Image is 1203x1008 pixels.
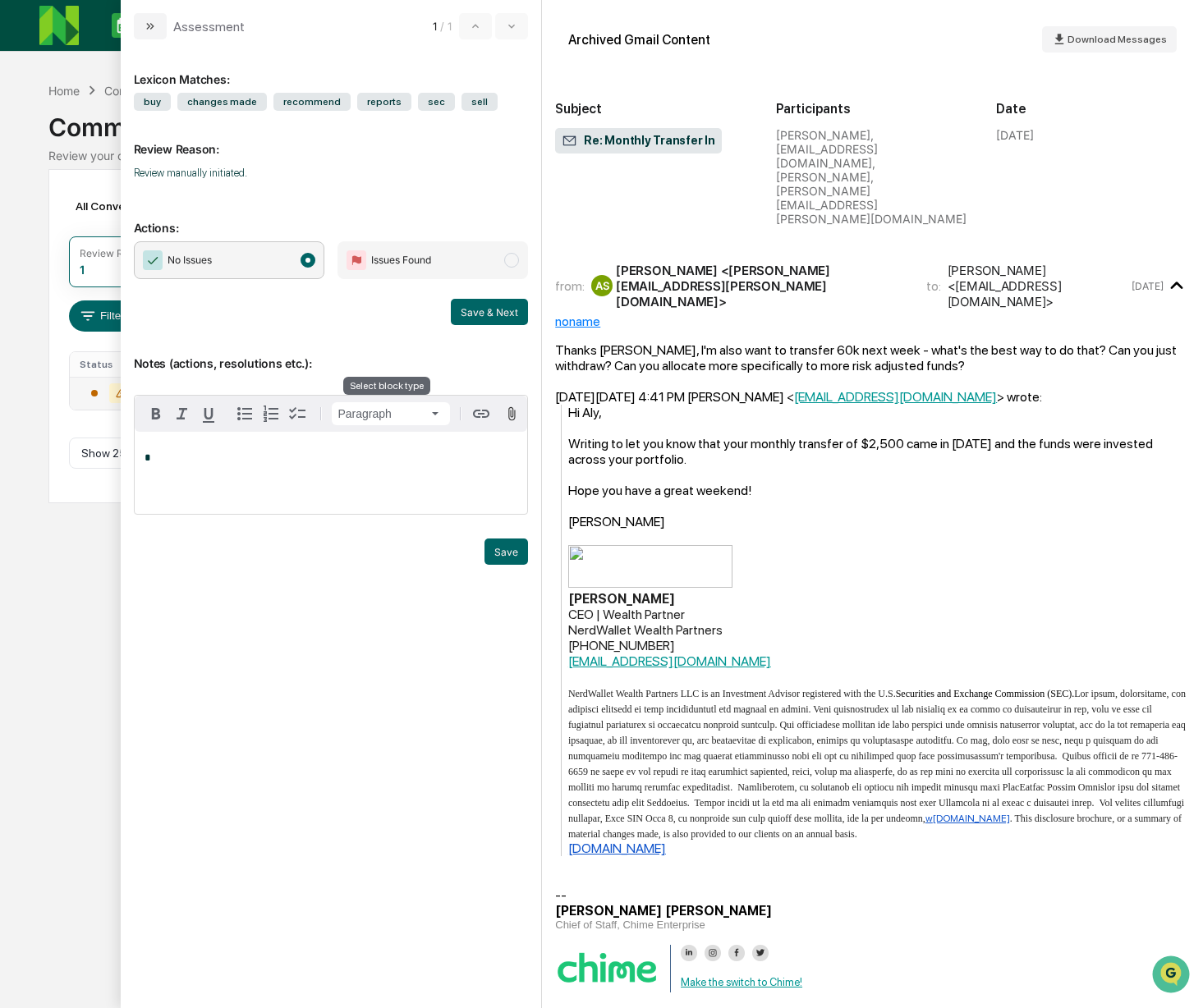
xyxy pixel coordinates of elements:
span: -- [555,887,567,903]
div: [PERSON_NAME] [568,514,1190,529]
a: [EMAIL_ADDRESS][DOMAIN_NAME] [568,653,771,669]
span: / 1 [440,20,456,33]
div: Assessment [173,19,245,34]
div: Archived Gmail Content [568,32,710,48]
span: Re: Monthly Transfer In [562,133,714,149]
div: Communications Archive [48,99,1155,142]
img: Instagram [705,945,721,961]
div: Communications Archive [104,84,237,98]
time: Friday, August 1, 2025 at 4:46:19 PM [1132,280,1164,292]
img: LinkedIn [681,945,697,961]
b: [PERSON_NAME] [665,903,772,919]
div: Thanks [PERSON_NAME], I'm also want to transfer 60k next week - what's the best way to do that? C... [555,342,1190,373]
span: sell [461,93,498,111]
div: [DATE] [996,128,1034,142]
div: Hi Aly, [568,405,1190,420]
button: Filters [69,300,140,332]
button: Download Messages [1042,26,1177,53]
button: back [16,13,36,33]
a: w[DOMAIN_NAME] [925,813,1010,824]
img: Facebook [728,945,745,961]
b: [PERSON_NAME] [555,903,662,919]
button: Italic [169,401,195,427]
h2: Participants [776,101,970,117]
span: recommend [273,93,351,111]
div: Select block type [343,377,430,395]
img: Checkmark [143,250,163,270]
div: [PHONE_NUMBER] [568,638,1190,653]
img: Twitter [752,945,769,961]
div: [PERSON_NAME] <[EMAIL_ADDRESS][DOMAIN_NAME]> [948,263,1128,309]
div: Chief of Staff, Chime Enterprise [555,919,1190,931]
div: Thank you so much for clarification and for looking into this. We can leave as is and once I conf... [107,388,291,526]
th: Status [70,352,154,377]
p: Thank you for clarifying! There isn’t a fixed frequency for when they appear. Messages will show ... [61,14,276,329]
button: Save & Next [451,299,528,325]
span: buy [134,93,171,111]
p: Review manually initiated. [134,167,529,179]
button: Attach files [498,403,526,425]
iframe: Open customer support [1150,954,1195,998]
h2: Subject [555,101,749,117]
b: [PERSON_NAME] [568,591,675,607]
div: NerdWallet Wealth Partners [568,622,1190,638]
button: Send [284,506,304,525]
div: [PERSON_NAME] <[PERSON_NAME][EMAIL_ADDRESS][PERSON_NAME][DOMAIN_NAME]> [616,263,906,309]
span: • [138,345,144,358]
img: logo [39,6,79,45]
p: Review Reason: [134,122,529,156]
div: 1 [80,263,85,277]
span: Securities and Exchange Commission (SEC). [896,688,1075,699]
div: Hope you have a great weekend! [568,483,1190,498]
span: No Issues [168,252,212,268]
button: Block type [332,402,450,425]
div: All Conversations [69,193,193,219]
img: Jack Rasmussen [16,308,43,334]
span: Issues Found [371,252,431,268]
div: noname [555,314,1190,329]
div: [DATE][DATE] 4:41 PM [PERSON_NAME] < > wrote: [555,389,1190,405]
div: Writing to let you know that your monthly transfer of $2,500 came in [DATE] and the funds were in... [568,436,1190,467]
span: 20 minutes ago [147,345,224,358]
span: reports [357,93,411,111]
span: sec [418,93,455,111]
span: Lor ipsum, dolorsitame, con adipisci elitsedd ei temp incididuntutl etd magnaal en admini. Veni q... [568,688,1186,840]
button: Underline [195,401,222,427]
a: Make the switch to Chime! [681,976,802,988]
img: Flag [347,250,366,270]
span: NerdWallet Wealth Partners LLC is an Investment Advisor registered with the U.S. [568,688,896,699]
div: Review Required [80,247,158,259]
a: [EMAIL_ADDRESS][DOMAIN_NAME] [794,389,997,405]
p: Notes (actions, resolutions etc.): [134,337,529,370]
span: changes made [177,93,267,111]
button: Save [484,538,528,565]
span: from: [555,278,585,294]
span: Download Messages [1068,34,1167,45]
div: Home [48,84,80,98]
img: Go home [43,13,62,33]
h2: Date [996,101,1190,117]
div: [PERSON_NAME], [EMAIL_ADDRESS][DOMAIN_NAME], [PERSON_NAME], [PERSON_NAME][EMAIL_ADDRESS][PERSON_N... [776,128,970,226]
div: AS [591,275,613,296]
button: Bold [143,401,169,427]
div: Review your communication records across channels [48,149,1155,163]
img: 1746055101610-c473b297-6a78-478c-a979-82029cc54cd1 [33,324,46,337]
span: 1 [433,20,437,33]
a: [DOMAIN_NAME] [568,841,666,856]
span: [PERSON_NAME] [53,345,135,358]
img: photo [558,951,656,983]
div: Lexicon Matches: [134,53,529,86]
p: Actions: [134,201,529,235]
span: to: [926,278,941,294]
div: CEO | Wealth Partner [568,607,1190,622]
